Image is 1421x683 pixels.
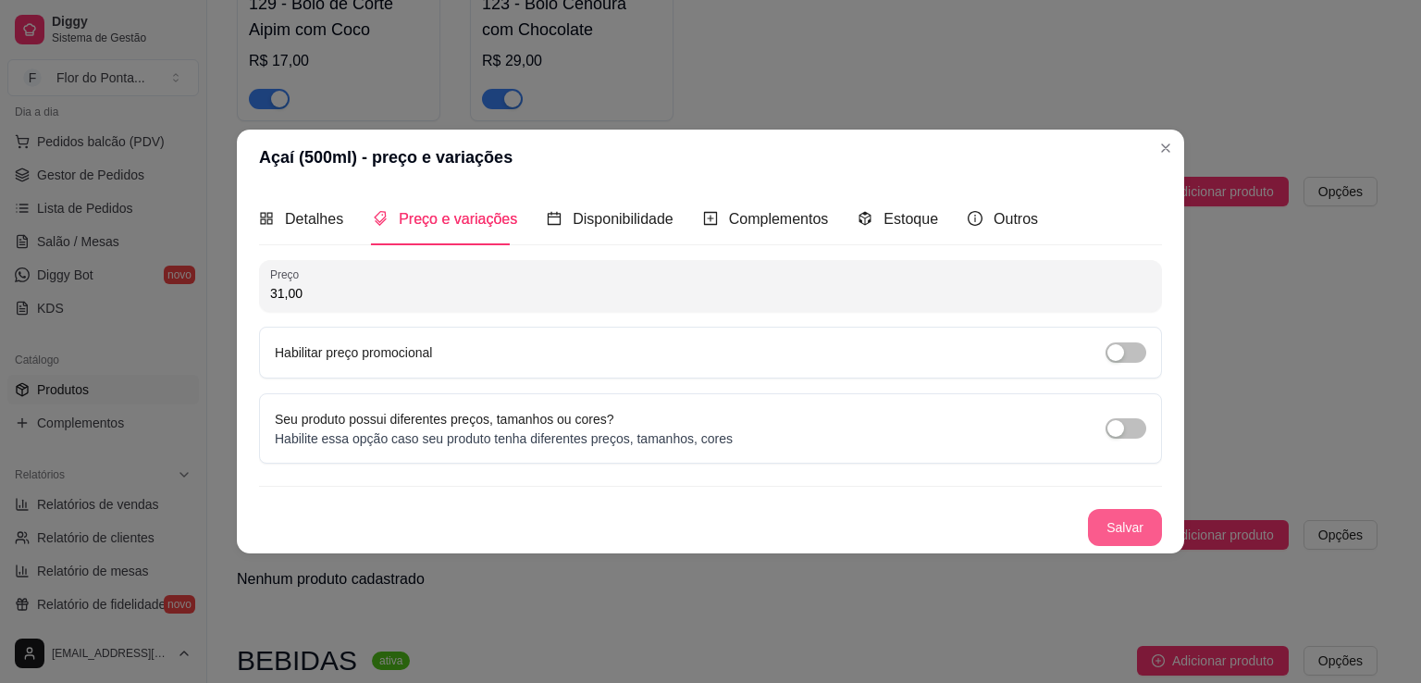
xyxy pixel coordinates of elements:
span: appstore [259,211,274,226]
span: calendar [547,211,562,226]
span: Outros [994,211,1038,227]
span: Complementos [729,211,829,227]
span: plus-square [703,211,718,226]
span: Preço e variações [399,211,517,227]
p: Habilite essa opção caso seu produto tenha diferentes preços, tamanhos, cores [275,429,733,448]
label: Habilitar preço promocional [275,345,432,360]
span: tags [373,211,388,226]
span: code-sandbox [858,211,872,226]
header: Açaí (500ml) - preço e variações [237,130,1184,185]
span: Disponibilidade [573,211,673,227]
button: Close [1151,133,1180,163]
input: Preço [270,284,1151,303]
span: Estoque [883,211,938,227]
label: Seu produto possui diferentes preços, tamanhos ou cores? [275,412,614,427]
span: Detalhes [285,211,343,227]
span: info-circle [968,211,982,226]
label: Preço [270,267,305,282]
button: Salvar [1088,509,1162,546]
